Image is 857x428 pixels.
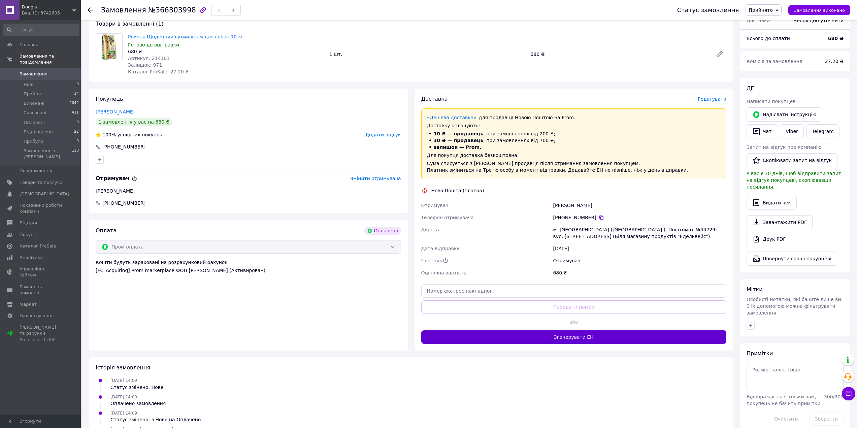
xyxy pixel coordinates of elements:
button: Згенерувати ЕН [421,330,727,344]
div: Необхідно уточнити [789,13,848,28]
span: 22 [74,129,79,135]
span: Каталог ProSale [20,243,56,249]
div: 1 шт. [327,50,528,59]
div: Ваш ID: 3742605 [22,10,81,16]
span: Написати покупцеві [747,99,797,104]
span: Doogis [22,4,72,10]
a: Telegram [806,124,839,138]
span: Особисті нотатки, які бачите лише ви. З їх допомогою можна фільтрувати замовлення [747,297,843,316]
div: успішних покупок [96,131,162,138]
span: Відгуки [20,220,37,226]
a: Завантажити PDF [747,215,813,229]
button: Скопіювати запит на відгук [747,153,837,167]
span: Замовлення та повідомлення [20,53,81,65]
button: Чат з покупцем [842,387,855,400]
span: 2642 [69,100,79,106]
span: 0 [76,120,79,126]
span: 14 [74,91,79,97]
span: Доставка [421,96,448,102]
span: Замовлення з [PERSON_NAME] [24,148,72,160]
span: [DATE] 14:09 [110,378,137,383]
span: Дії [747,85,754,92]
a: Viber [780,124,803,138]
span: Показники роботи компанії [20,202,62,215]
span: Артикул: 214101 [128,56,170,61]
span: Додати відгук [365,132,401,137]
span: Комісія за замовлення [747,59,802,64]
span: Прийнято [749,7,773,13]
a: Редагувати [713,47,726,61]
div: Нова Пошта (платна) [430,187,486,194]
span: Покупець [96,96,123,102]
div: Оплачено замовлення [110,400,166,407]
div: Доставку оплачують: [427,122,721,129]
span: Оціночна вартість [421,270,466,275]
button: Повернути гроші покупцеві [747,252,837,266]
div: [FC_Acquiring] Prom marketplace ФОП [PERSON_NAME] (Активирован) [96,267,401,274]
span: Маркет [20,301,37,307]
div: 680 ₴ [128,48,324,55]
div: [PHONE_NUMBER] [102,143,146,150]
span: [DATE] 14:09 [110,411,137,416]
span: [DEMOGRAPHIC_DATA] [20,191,69,197]
span: Товари в замовленні (1) [96,21,164,27]
span: Отримувач [96,175,137,182]
span: Всього до сплати [747,36,790,41]
span: Замовлення виконано [794,8,845,13]
span: Нові [24,81,33,88]
span: Покупці [20,232,38,238]
span: Прийняті [24,91,44,97]
div: Статус замовлення [677,7,739,13]
div: для продавця Новою Поштою на Prom. [427,114,721,121]
span: 100% [102,132,116,137]
span: Налаштування [20,313,54,319]
button: Замовлення виконано [788,5,850,15]
span: Редагувати [698,96,726,102]
div: Статус змінено: з Нове на Оплачено [110,416,201,423]
li: , при замовленнях від 700 ₴; [427,137,721,144]
div: м. [GEOGRAPHIC_DATA] ([GEOGRAPHIC_DATA].), Поштомат №44729: вул. [STREET_ADDRESS] (Біля магазину ... [552,224,728,242]
b: 680 ₴ [828,36,844,41]
div: Статус змінено: Нове [110,384,164,391]
button: Надіслати інструкцію [747,107,822,122]
span: Готово до відправки [128,42,179,47]
span: Примітки [747,350,773,357]
a: «Дешева доставка» [427,115,476,120]
span: [DATE] 14:09 [110,395,137,399]
div: [PERSON_NAME] [552,199,728,211]
span: 10 ₴ — продавець [434,131,484,136]
div: 680 ₴ [528,50,710,59]
span: 411 [72,110,79,116]
div: Prom мікс 1 000 [20,337,62,343]
span: Змінити отримувача [350,176,401,181]
span: [PERSON_NAME] та рахунки [20,324,62,343]
a: Друк PDF [747,232,791,246]
span: Аналітика [20,255,43,261]
a: [PERSON_NAME] [96,109,135,114]
img: Ройчер Щоденний сухий корм для собак 10 кг [101,34,117,60]
div: Повернутися назад [88,7,93,13]
span: Мітки [747,286,763,293]
div: Оплачено [364,227,401,235]
input: Номер експрес-накладної [421,284,727,298]
div: [PERSON_NAME] [96,188,401,194]
span: 27.20 ₴ [825,59,844,64]
span: №366303998 [148,6,196,14]
span: Платник [421,258,442,263]
span: 118 [72,148,79,160]
span: або [558,319,589,325]
a: Ройчер Щоденний сухий корм для собак 10 кг [128,34,243,39]
span: Оплачені [24,120,45,126]
div: [PHONE_NUMBER] [553,214,726,221]
span: Прибуло [24,138,43,144]
span: Головна [20,42,38,48]
span: Залишок: 971 [128,62,162,68]
span: Доставка [747,18,770,23]
input: Пошук [3,24,79,36]
span: Виконані [24,100,44,106]
span: Скасовані [24,110,46,116]
div: Для покупця доставка безкоштовна. [427,152,721,159]
span: Адреса [421,227,439,232]
li: , при замовленнях від 200 ₴; [427,130,721,137]
span: Оплата [96,227,117,234]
